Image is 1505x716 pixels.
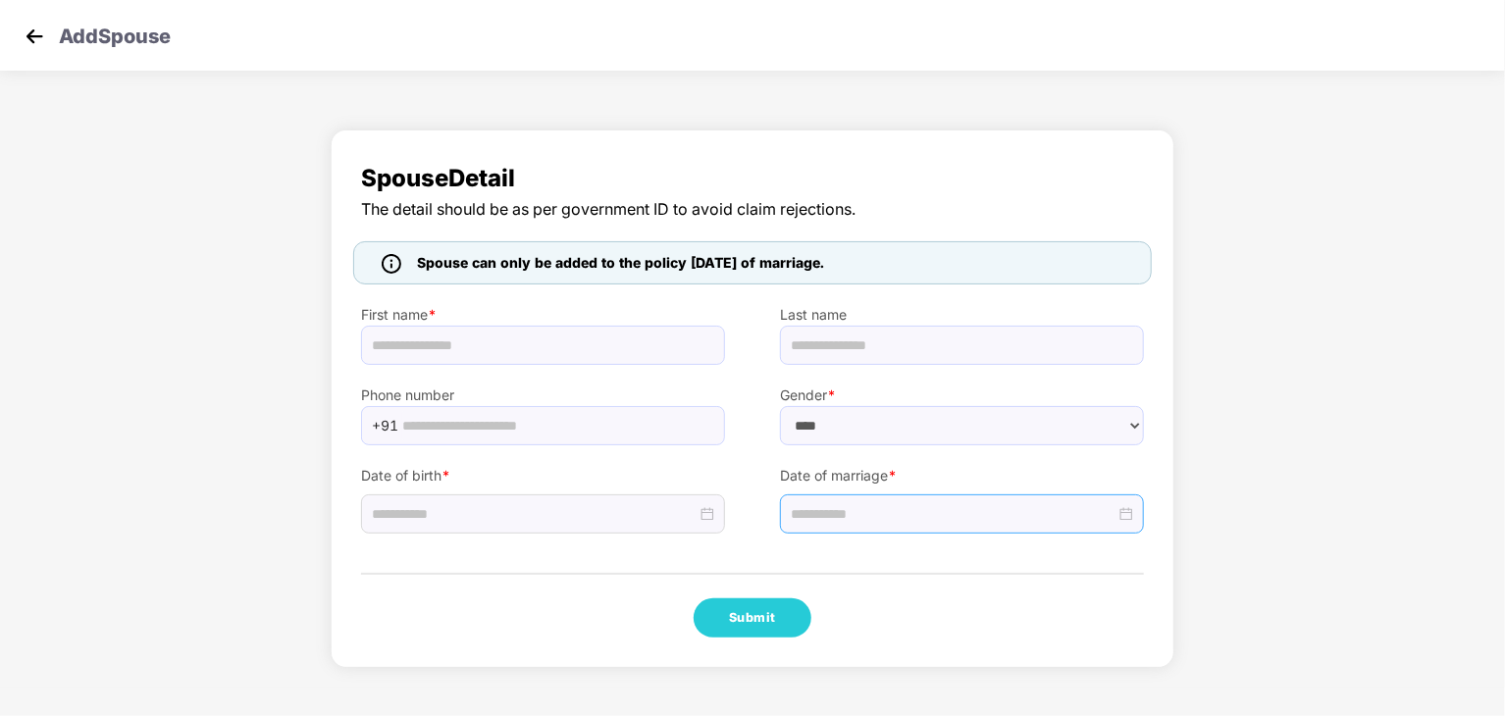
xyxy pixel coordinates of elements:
span: Spouse can only be added to the policy [DATE] of marriage. [417,252,824,274]
label: Date of marriage [780,465,1144,486]
label: Last name [780,304,1144,326]
img: icon [382,254,401,274]
label: First name [361,304,725,326]
span: +91 [372,411,398,440]
span: The detail should be as per government ID to avoid claim rejections. [361,197,1144,222]
img: svg+xml;base64,PHN2ZyB4bWxucz0iaHR0cDovL3d3dy53My5vcmcvMjAwMC9zdmciIHdpZHRoPSIzMCIgaGVpZ2h0PSIzMC... [20,22,49,51]
label: Date of birth [361,465,725,486]
label: Phone number [361,384,725,406]
label: Gender [780,384,1144,406]
p: Add Spouse [59,22,171,45]
span: Spouse Detail [361,160,1144,197]
button: Submit [694,598,811,638]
